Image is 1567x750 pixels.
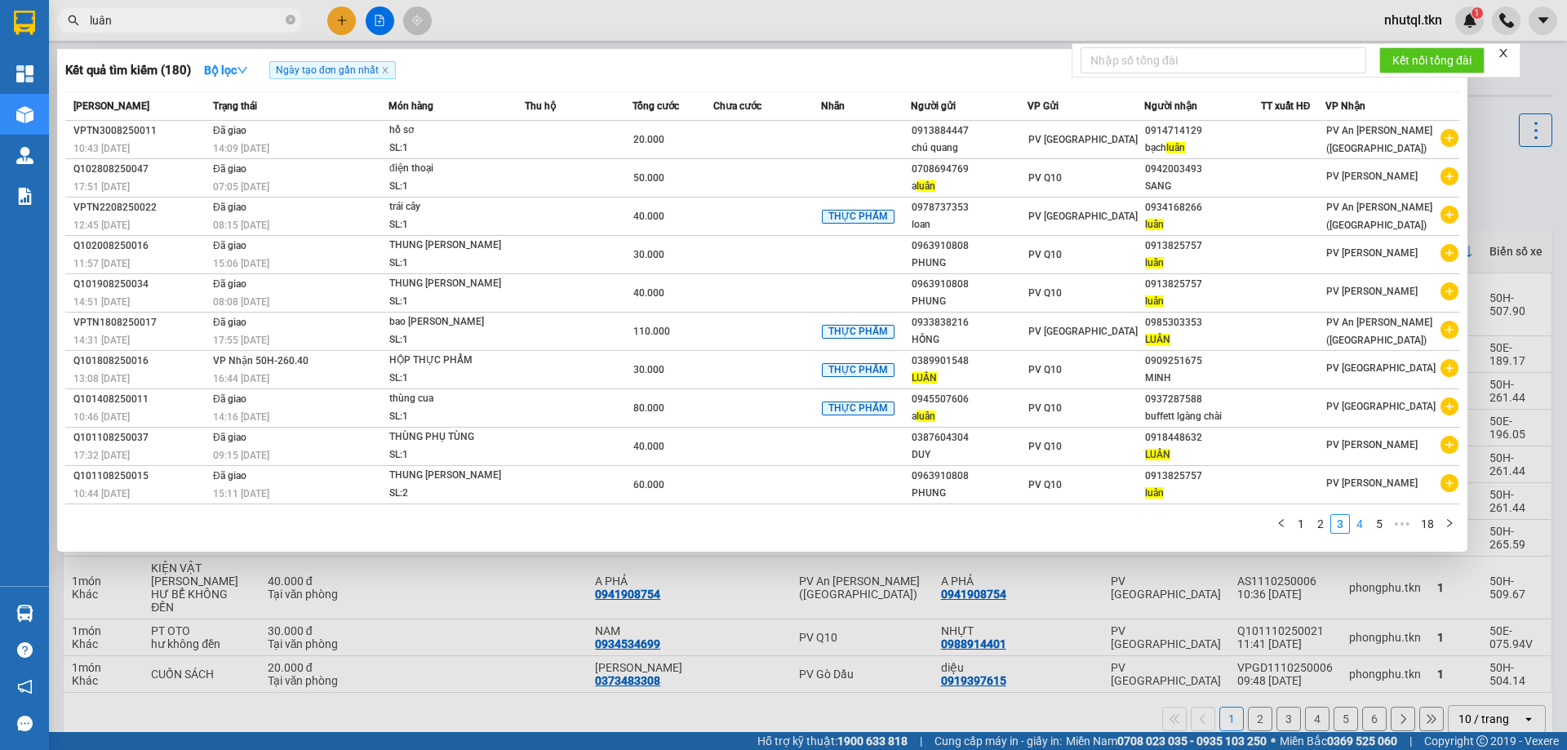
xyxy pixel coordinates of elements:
div: Q101408250011 [73,391,208,408]
span: VP Nhận [1325,100,1365,112]
a: 1 [1292,515,1310,533]
span: 40.000 [633,211,664,222]
div: VPTN1808250017 [73,314,208,331]
span: LUÂN [1145,449,1170,460]
span: PV [PERSON_NAME] [1326,171,1418,182]
span: plus-circle [1440,167,1458,185]
div: MINH [1145,370,1260,387]
div: Q101108250015 [73,468,208,485]
span: luân [917,411,935,422]
span: PV [PERSON_NAME] [1326,286,1418,297]
span: Chưa cước [713,100,761,112]
span: 80.000 [633,402,664,414]
div: 0913884447 [912,122,1027,140]
img: warehouse-icon [16,605,33,622]
div: trái cây [389,198,512,216]
span: 12:45 [DATE] [73,220,130,231]
div: 0963910808 [912,237,1027,255]
span: down [237,64,248,76]
span: 50.000 [633,172,664,184]
a: 2 [1312,515,1330,533]
span: 110.000 [633,326,670,337]
img: warehouse-icon [16,147,33,164]
span: close-circle [286,13,295,29]
span: 14:16 [DATE] [213,411,269,423]
div: thùng cua [389,390,512,408]
span: PV [PERSON_NAME] [1326,247,1418,259]
span: notification [17,679,33,695]
div: VPTN3008250011 [73,122,208,140]
div: HỘP THỰC PHẨM [389,352,512,370]
span: THỰC PHẨM [822,210,894,224]
span: THỰC PHẨM [822,325,894,339]
span: 40.000 [633,287,664,299]
span: 60.000 [633,479,664,490]
span: Đã giao [213,432,246,443]
div: SL: 1 [389,293,512,311]
span: 14:51 [DATE] [73,296,130,308]
span: PV Q10 [1028,479,1062,490]
div: bạch [1145,140,1260,157]
div: THUNG [PERSON_NAME] [389,275,512,293]
span: Đã giao [213,240,246,251]
li: 4 [1350,514,1369,534]
div: 0913825757 [1145,276,1260,293]
h3: Kết quả tìm kiếm ( 180 ) [65,62,191,79]
span: 08:15 [DATE] [213,220,269,231]
div: 0933838216 [912,314,1027,331]
span: right [1445,518,1454,528]
div: 0985303353 [1145,314,1260,331]
div: SL: 1 [389,370,512,388]
div: loan [912,216,1027,233]
span: 17:51 [DATE] [73,181,130,193]
img: dashboard-icon [16,65,33,82]
div: SL: 1 [389,178,512,196]
div: DUY [912,446,1027,464]
span: [PERSON_NAME] [73,100,149,112]
div: PHUNG [912,485,1027,502]
span: 16:44 [DATE] [213,373,269,384]
span: PV [GEOGRAPHIC_DATA] [1326,362,1436,374]
button: Bộ lọcdown [191,57,261,83]
span: PV [GEOGRAPHIC_DATA] [1028,211,1138,222]
span: 17:55 [DATE] [213,335,269,346]
span: PV Q10 [1028,287,1062,299]
div: SL: 2 [389,485,512,503]
div: 0963910808 [912,276,1027,293]
span: plus-circle [1440,436,1458,454]
span: PV [PERSON_NAME] [1326,477,1418,489]
span: luân [1145,487,1164,499]
li: 2 [1311,514,1330,534]
span: Đã giao [213,317,246,328]
span: PV An [PERSON_NAME] ([GEOGRAPHIC_DATA]) [1326,202,1432,231]
span: Đã giao [213,125,246,136]
div: THUNG [PERSON_NAME] [389,467,512,485]
span: 07:05 [DATE] [213,181,269,193]
div: điện thoại [389,160,512,178]
span: 08:08 [DATE] [213,296,269,308]
span: VP Gửi [1028,100,1059,112]
div: SL: 1 [389,216,512,234]
span: 10:46 [DATE] [73,411,130,423]
span: VP Nhận 50H-260.40 [213,355,309,366]
span: luân [1145,295,1164,307]
span: Đã giao [213,470,246,482]
a: 5 [1370,515,1388,533]
img: logo-vxr [14,11,35,35]
li: 18 [1415,514,1440,534]
div: 0389901548 [912,353,1027,370]
div: SL: 1 [389,446,512,464]
div: 0909251675 [1145,353,1260,370]
span: luân [1145,219,1164,230]
span: Người gửi [911,100,956,112]
span: question-circle [17,642,33,658]
div: 0387604304 [912,429,1027,446]
span: Đã giao [213,163,246,175]
span: PV Q10 [1028,441,1062,452]
span: 17:32 [DATE] [73,450,130,461]
div: 0978737353 [912,199,1027,216]
span: PV Q10 [1028,402,1062,414]
a: 4 [1351,515,1369,533]
span: Người nhận [1144,100,1197,112]
div: THUNG [PERSON_NAME] [389,237,512,255]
